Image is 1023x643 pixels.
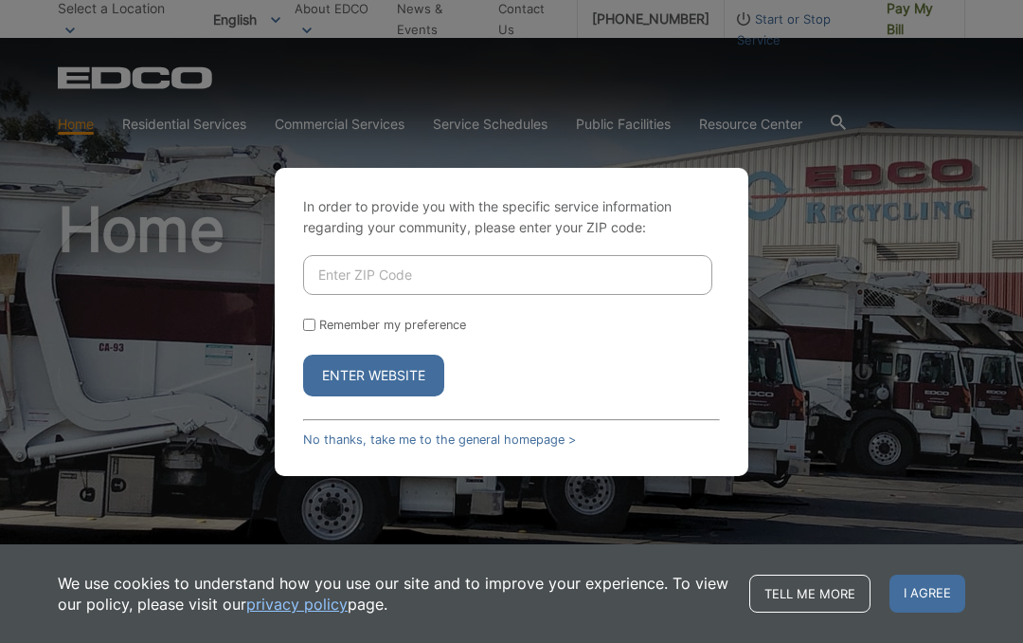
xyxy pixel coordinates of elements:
[303,432,576,447] a: No thanks, take me to the general homepage >
[246,594,348,615] a: privacy policy
[749,575,870,613] a: Tell me more
[303,355,444,396] button: Enter Website
[303,255,712,295] input: Enter ZIP Code
[303,196,720,238] p: In order to provide you with the specific service information regarding your community, please en...
[58,573,730,615] p: We use cookies to understand how you use our site and to improve your experience. To view our pol...
[889,575,965,613] span: I agree
[319,318,466,332] label: Remember my preference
